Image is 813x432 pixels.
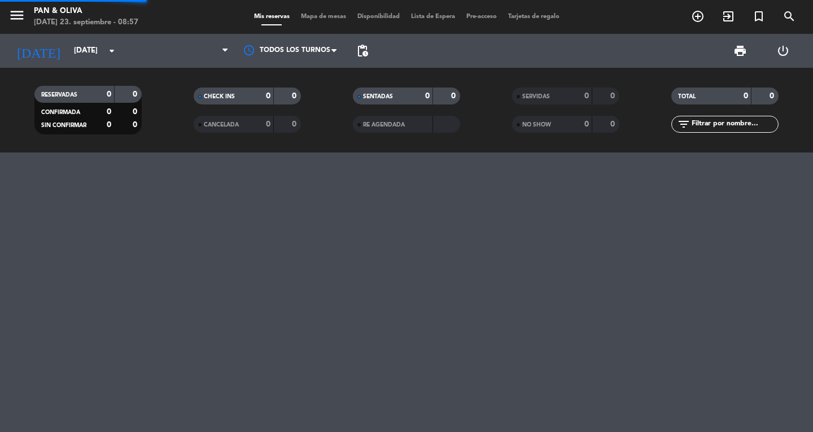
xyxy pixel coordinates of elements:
strong: 0 [292,120,299,128]
span: Pre-acceso [461,14,502,20]
strong: 0 [744,92,748,100]
strong: 0 [107,121,111,129]
span: pending_actions [356,44,369,58]
span: CHECK INS [204,94,235,99]
span: SENTADAS [363,94,393,99]
span: Mis reservas [248,14,295,20]
i: add_circle_outline [691,10,705,23]
strong: 0 [584,120,589,128]
span: RESERVADAS [41,92,77,98]
strong: 0 [770,92,776,100]
span: SIN CONFIRMAR [41,123,86,128]
span: NO SHOW [522,122,551,128]
span: CONFIRMADA [41,110,80,115]
i: menu [8,7,25,24]
strong: 0 [107,90,111,98]
span: RE AGENDADA [363,122,405,128]
strong: 0 [133,121,139,129]
i: [DATE] [8,38,68,63]
span: Lista de Espera [405,14,461,20]
strong: 0 [610,120,617,128]
span: TOTAL [678,94,696,99]
span: CANCELADA [204,122,239,128]
span: Tarjetas de regalo [502,14,565,20]
strong: 0 [266,120,270,128]
div: LOG OUT [762,34,805,68]
input: Filtrar por nombre... [690,118,778,130]
strong: 0 [133,108,139,116]
span: Mapa de mesas [295,14,352,20]
div: Pan & Oliva [34,6,138,17]
strong: 0 [610,92,617,100]
span: SERVIDAS [522,94,550,99]
strong: 0 [133,90,139,98]
i: filter_list [677,117,690,131]
strong: 0 [451,92,458,100]
i: arrow_drop_down [105,44,119,58]
i: turned_in_not [752,10,766,23]
div: [DATE] 23. septiembre - 08:57 [34,17,138,28]
span: Disponibilidad [352,14,405,20]
strong: 0 [266,92,270,100]
strong: 0 [292,92,299,100]
span: print [733,44,747,58]
i: search [783,10,796,23]
i: exit_to_app [722,10,735,23]
strong: 0 [425,92,430,100]
i: power_settings_new [776,44,790,58]
button: menu [8,7,25,28]
strong: 0 [584,92,589,100]
strong: 0 [107,108,111,116]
